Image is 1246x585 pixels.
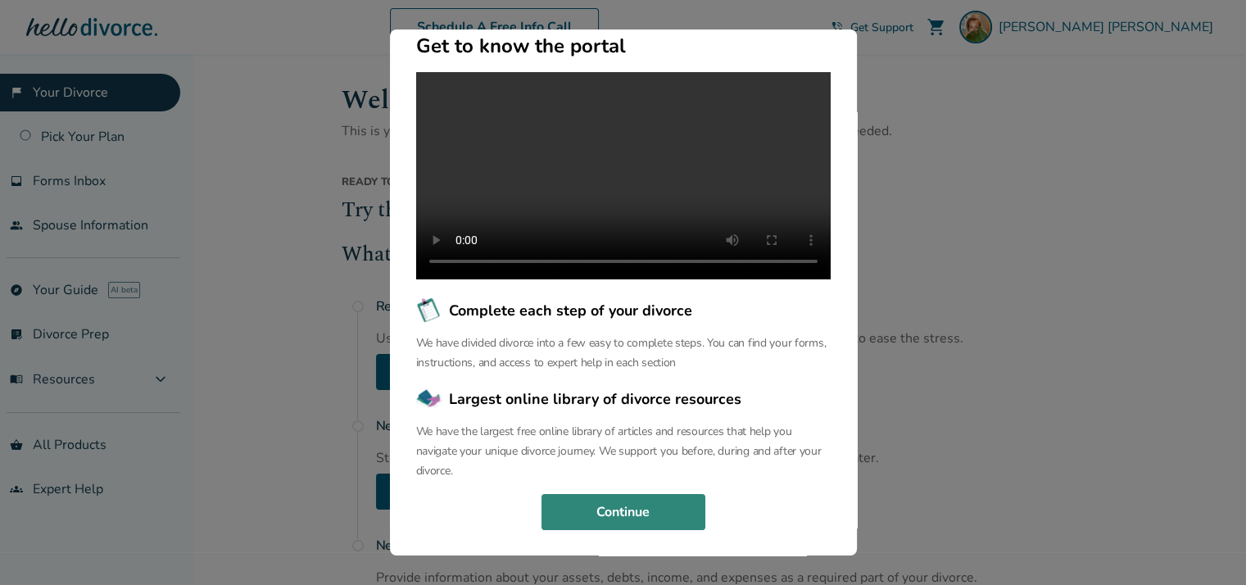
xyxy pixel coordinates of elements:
p: We have divided divorce into a few easy to complete steps. You can find your forms, instructions,... [416,333,831,373]
h2: Get to know the portal [416,33,831,59]
img: Complete each step of your divorce [416,297,442,324]
button: Continue [541,494,705,530]
span: Complete each step of your divorce [449,300,692,321]
img: Largest online library of divorce resources [416,386,442,412]
iframe: Chat Widget [1164,506,1246,585]
span: Largest online library of divorce resources [449,388,741,410]
p: We have the largest free online library of articles and resources that help you navigate your uni... [416,422,831,481]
